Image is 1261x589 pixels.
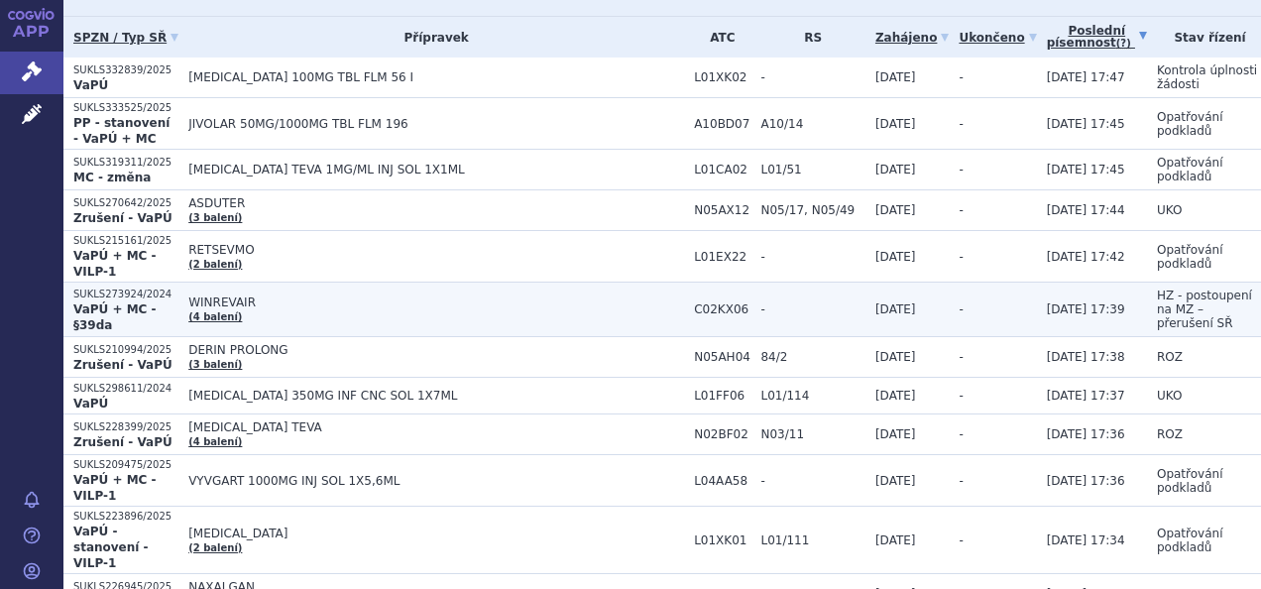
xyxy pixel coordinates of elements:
span: - [959,163,963,177]
p: SUKLS215161/2025 [73,234,178,248]
span: UKO [1157,389,1182,403]
span: L01/114 [760,389,864,403]
span: [DATE] 17:45 [1047,163,1125,177]
span: [DATE] [875,474,916,488]
span: - [959,389,963,403]
a: (4 balení) [188,311,242,322]
span: DERIN PROLONG [188,343,684,357]
a: (2 balení) [188,542,242,553]
span: - [760,250,864,264]
span: - [959,427,963,441]
p: SUKLS228399/2025 [73,420,178,434]
p: SUKLS333525/2025 [73,101,178,115]
span: [DATE] 17:45 [1047,117,1125,131]
span: Opatřování podkladů [1157,467,1223,495]
span: [DATE] [875,302,916,316]
strong: VaPÚ + MC - §39da [73,302,157,332]
span: N03/11 [760,427,864,441]
span: - [959,250,963,264]
span: [DATE] 17:42 [1047,250,1125,264]
span: Opatřování podkladů [1157,243,1223,271]
p: SUKLS270642/2025 [73,196,178,210]
span: A10BD07 [694,117,750,131]
span: [DATE] 17:38 [1047,350,1125,364]
strong: Zrušení - VaPÚ [73,358,172,372]
span: [DATE] [875,70,916,84]
strong: VaPÚ + MC - VILP-1 [73,473,157,503]
span: VYVGART 1000MG INJ SOL 1X5,6ML [188,474,684,488]
p: SUKLS298611/2024 [73,382,178,396]
span: [DATE] 17:37 [1047,389,1125,403]
span: [DATE] 17:47 [1047,70,1125,84]
span: - [760,70,864,84]
span: [DATE] 17:36 [1047,427,1125,441]
span: - [760,474,864,488]
span: Opatřování podkladů [1157,527,1223,554]
span: L01/111 [760,533,864,547]
span: C02KX06 [694,302,750,316]
span: ASDUTER [188,196,684,210]
span: Opatřování podkladů [1157,156,1223,183]
p: SUKLS210994/2025 [73,343,178,357]
strong: VaPÚ - stanovení - VILP-1 [73,525,149,570]
span: [DATE] [875,117,916,131]
span: - [760,302,864,316]
p: SUKLS332839/2025 [73,63,178,77]
a: (4 balení) [188,436,242,447]
span: [MEDICAL_DATA] [188,527,684,540]
span: [DATE] [875,533,916,547]
strong: MC - změna [73,171,151,184]
span: [DATE] [875,427,916,441]
a: SPZN / Typ SŘ [73,24,178,52]
p: SUKLS209475/2025 [73,458,178,472]
span: L04AA58 [694,474,750,488]
span: [MEDICAL_DATA] 350MG INF CNC SOL 1X7ML [188,389,684,403]
span: HZ - postoupení na MZ – přerušení SŘ [1157,289,1252,330]
span: - [959,117,963,131]
span: [DATE] 17:44 [1047,203,1125,217]
p: SUKLS273924/2024 [73,288,178,301]
span: - [959,474,963,488]
strong: VaPÚ [73,78,108,92]
span: L01XK02 [694,70,750,84]
a: Ukončeno [959,24,1036,52]
span: RETSEVMO [188,243,684,257]
span: L01XK01 [694,533,750,547]
abbr: (?) [1116,38,1131,50]
span: - [959,70,963,84]
span: Kontrola úplnosti žádosti [1157,63,1257,91]
span: JIVOLAR 50MG/1000MG TBL FLM 196 [188,117,684,131]
span: [DATE] [875,163,916,177]
span: ROZ [1157,350,1183,364]
th: Přípravek [178,17,684,58]
a: (2 balení) [188,259,242,270]
strong: Zrušení - VaPÚ [73,435,172,449]
span: [DATE] [875,250,916,264]
span: N02BF02 [694,427,750,441]
strong: PP - stanovení - VaPÚ + MC [73,116,170,146]
span: - [959,203,963,217]
span: N05/17, N05/49 [760,203,864,217]
span: - [959,533,963,547]
span: Opatřování podkladů [1157,110,1223,138]
th: RS [750,17,864,58]
span: L01EX22 [694,250,750,264]
span: L01CA02 [694,163,750,177]
a: (3 balení) [188,359,242,370]
a: Poslednípísemnost(?) [1047,17,1147,58]
span: [MEDICAL_DATA] 100MG TBL FLM 56 I [188,70,684,84]
span: [DATE] [875,389,916,403]
a: Zahájeno [875,24,949,52]
span: A10/14 [760,117,864,131]
span: N05AX12 [694,203,750,217]
strong: VaPÚ [73,397,108,411]
span: [DATE] [875,203,916,217]
span: [DATE] 17:36 [1047,474,1125,488]
span: WINREVAIR [188,295,684,309]
span: - [959,350,963,364]
strong: Zrušení - VaPÚ [73,211,172,225]
span: 84/2 [760,350,864,364]
span: [MEDICAL_DATA] TEVA 1MG/ML INJ SOL 1X1ML [188,163,684,177]
span: [DATE] [875,350,916,364]
span: ROZ [1157,427,1183,441]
